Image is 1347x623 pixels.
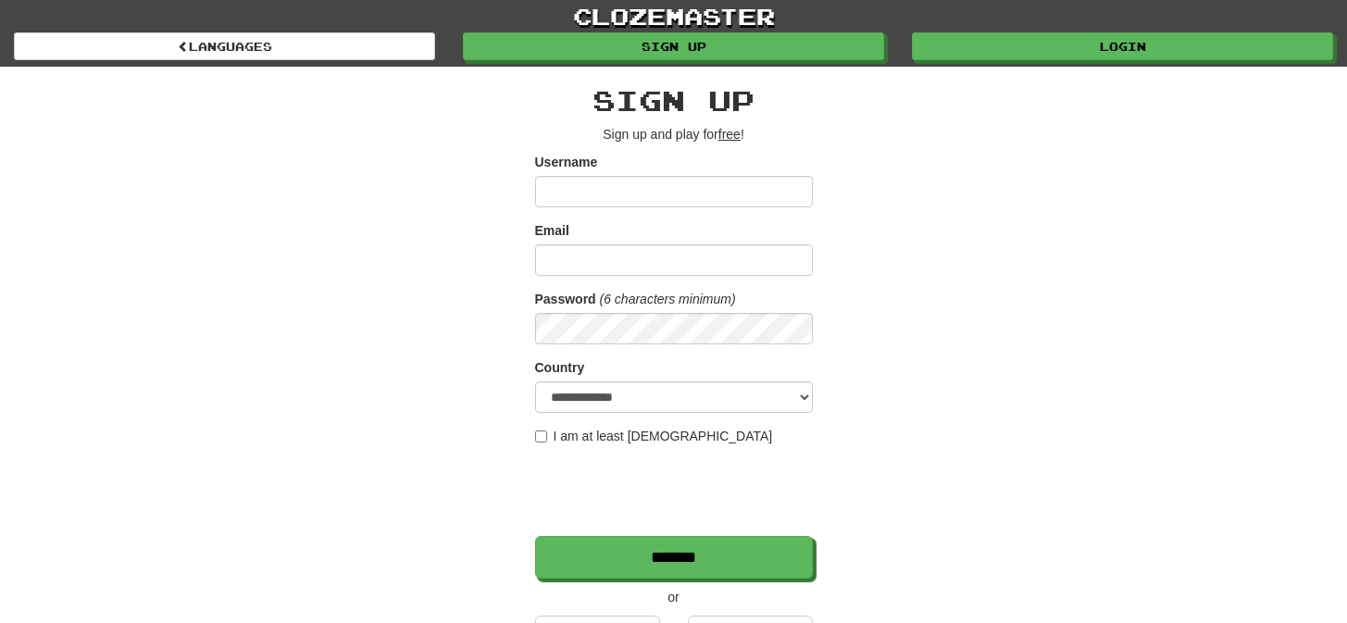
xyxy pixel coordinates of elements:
[535,153,598,171] label: Username
[535,290,596,308] label: Password
[600,292,736,306] em: (6 characters minimum)
[535,430,547,442] input: I am at least [DEMOGRAPHIC_DATA]
[718,127,741,142] u: free
[535,221,569,240] label: Email
[535,427,773,445] label: I am at least [DEMOGRAPHIC_DATA]
[535,85,813,116] h2: Sign up
[535,588,813,606] p: or
[535,455,817,527] iframe: reCAPTCHA
[912,32,1333,60] a: Login
[535,358,585,377] label: Country
[535,125,813,143] p: Sign up and play for !
[14,32,435,60] a: Languages
[463,32,884,60] a: Sign up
